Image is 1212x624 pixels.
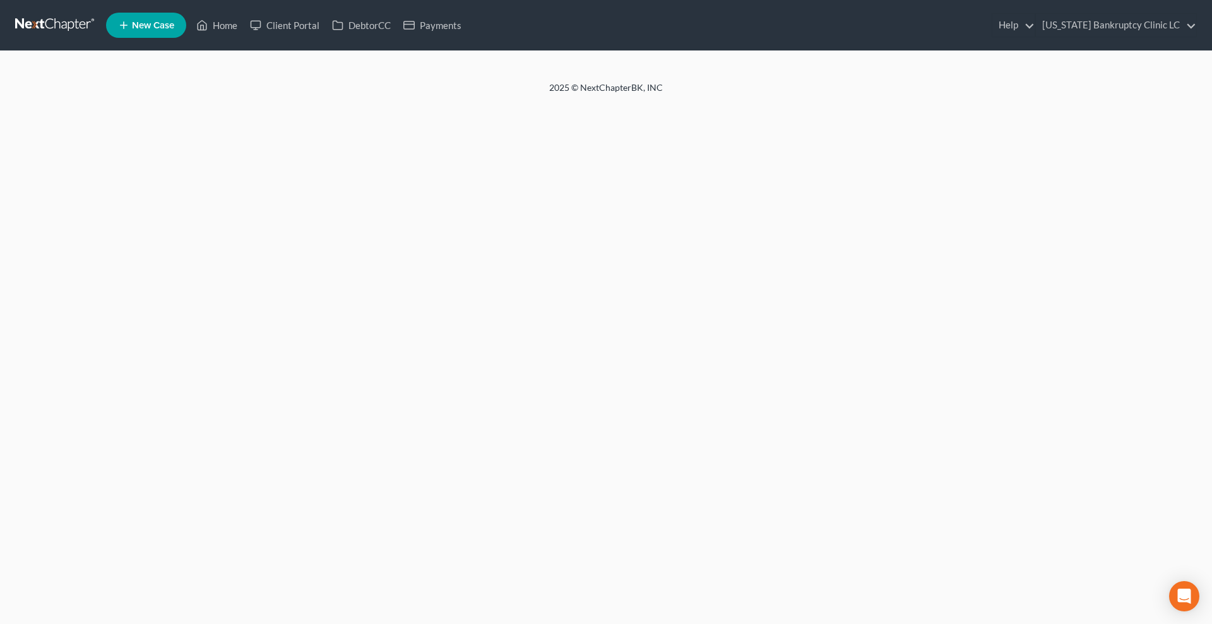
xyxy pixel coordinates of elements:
[190,14,244,37] a: Home
[397,14,468,37] a: Payments
[1036,14,1196,37] a: [US_STATE] Bankruptcy Clinic LC
[992,14,1035,37] a: Help
[326,14,397,37] a: DebtorCC
[1169,581,1199,611] div: Open Intercom Messenger
[244,14,326,37] a: Client Portal
[246,81,966,104] div: 2025 © NextChapterBK, INC
[106,13,186,38] new-legal-case-button: New Case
